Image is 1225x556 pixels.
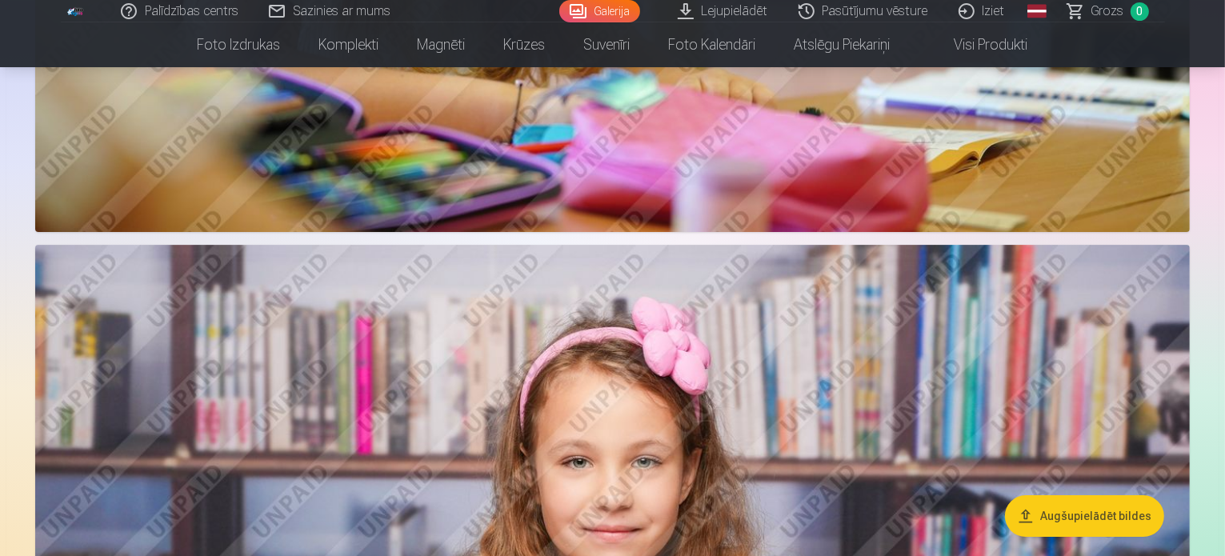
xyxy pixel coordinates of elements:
[300,22,398,67] a: Komplekti
[650,22,775,67] a: Foto kalendāri
[1131,2,1149,21] span: 0
[1005,495,1164,537] button: Augšupielādēt bildes
[178,22,300,67] a: Foto izdrukas
[485,22,565,67] a: Krūzes
[910,22,1047,67] a: Visi produkti
[67,6,85,16] img: /fa1
[398,22,485,67] a: Magnēti
[1091,2,1124,21] span: Grozs
[565,22,650,67] a: Suvenīri
[775,22,910,67] a: Atslēgu piekariņi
